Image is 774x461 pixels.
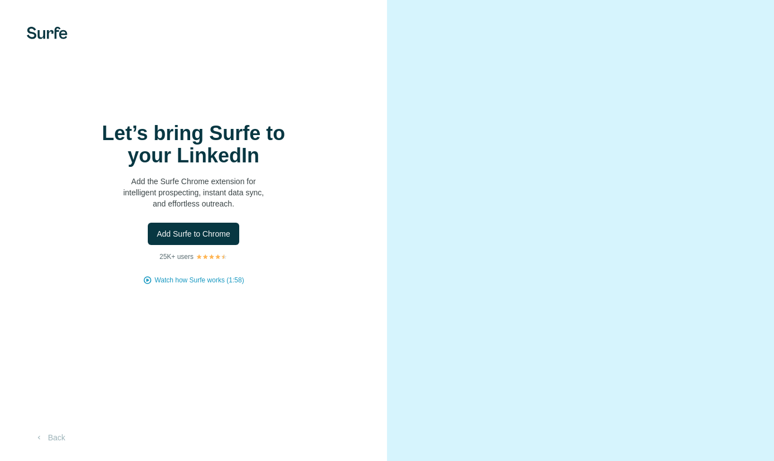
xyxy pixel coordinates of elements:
[82,176,305,209] p: Add the Surfe Chrome extension for intelligent prospecting, instant data sync, and effortless out...
[154,275,244,285] button: Watch how Surfe works (1:58)
[27,428,73,448] button: Back
[157,228,230,239] span: Add Surfe to Chrome
[159,252,193,262] p: 25K+ users
[82,122,305,167] h1: Let’s bring Surfe to your LinkedIn
[196,253,228,260] img: Rating Stars
[27,27,67,39] img: Surfe's logo
[148,223,239,245] button: Add Surfe to Chrome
